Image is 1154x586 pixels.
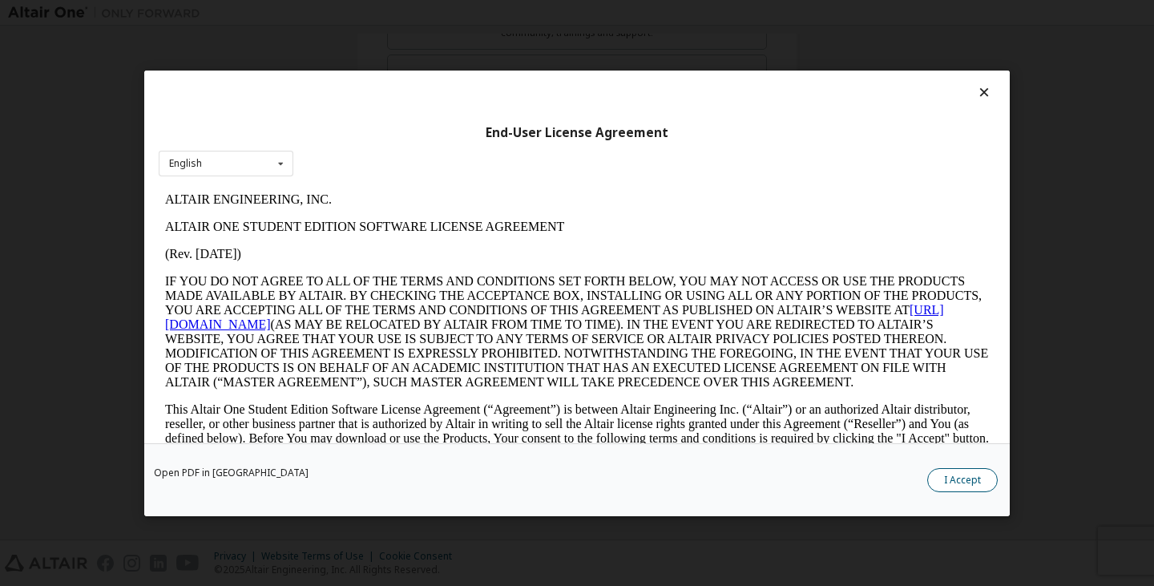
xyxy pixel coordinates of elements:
p: ALTAIR ONE STUDENT EDITION SOFTWARE LICENSE AGREEMENT [6,34,830,48]
button: I Accept [927,467,998,491]
a: [URL][DOMAIN_NAME] [6,117,785,145]
div: End-User License Agreement [159,124,995,140]
p: ALTAIR ENGINEERING, INC. [6,6,830,21]
p: This Altair One Student Edition Software License Agreement (“Agreement”) is between Altair Engine... [6,216,830,274]
a: Open PDF in [GEOGRAPHIC_DATA] [154,467,309,477]
div: English [169,159,202,168]
p: IF YOU DO NOT AGREE TO ALL OF THE TERMS AND CONDITIONS SET FORTH BELOW, YOU MAY NOT ACCESS OR USE... [6,88,830,204]
p: (Rev. [DATE]) [6,61,830,75]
